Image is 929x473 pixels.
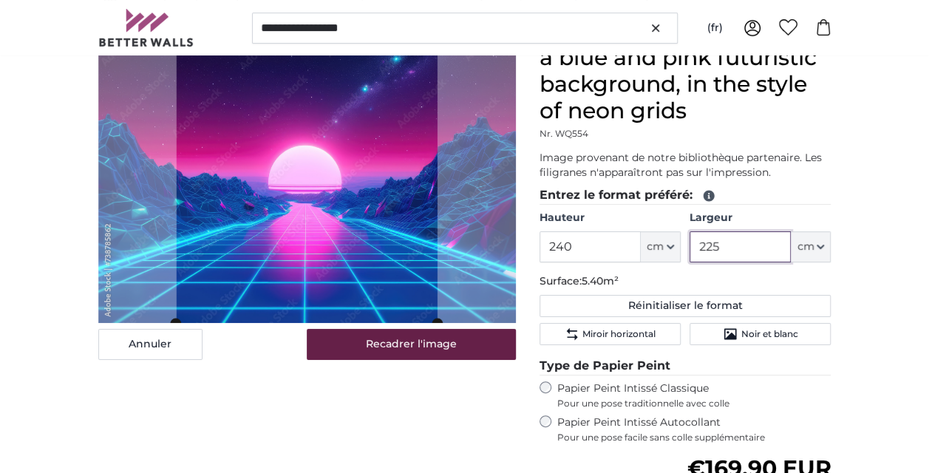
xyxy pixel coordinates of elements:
span: 5.40m² [582,274,619,287]
span: Nr. WQ554 [540,128,588,139]
img: Betterwalls [98,9,194,47]
span: Pour une pose facile sans colle supplémentaire [557,432,831,443]
span: cm [797,239,814,254]
p: Image provenant de notre bibliothèque partenaire. Les filigranes n'apparaîtront pas sur l'impress... [540,151,831,180]
button: cm [641,231,681,262]
span: Miroir horizontal [582,328,656,340]
button: Annuler [98,329,203,360]
span: cm [647,239,664,254]
button: (fr) [695,15,735,41]
button: Réinitialiser le format [540,295,831,317]
button: cm [791,231,831,262]
button: Noir et blanc [690,323,831,345]
legend: Type de Papier Peint [540,357,831,375]
span: Pour une pose traditionnelle avec colle [557,398,831,409]
legend: Entrez le format préféré: [540,186,831,205]
button: Miroir horizontal [540,323,681,345]
label: Largeur [690,211,831,225]
button: Recadrer l'image [307,329,516,360]
label: Papier Peint Intissé Autocollant [557,415,831,443]
label: Papier Peint Intissé Classique [557,381,831,409]
p: Surface: [540,274,831,289]
h1: a blue and pink futuristic background, in the style of neon grids [540,44,831,124]
span: Noir et blanc [741,328,797,340]
label: Hauteur [540,211,681,225]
